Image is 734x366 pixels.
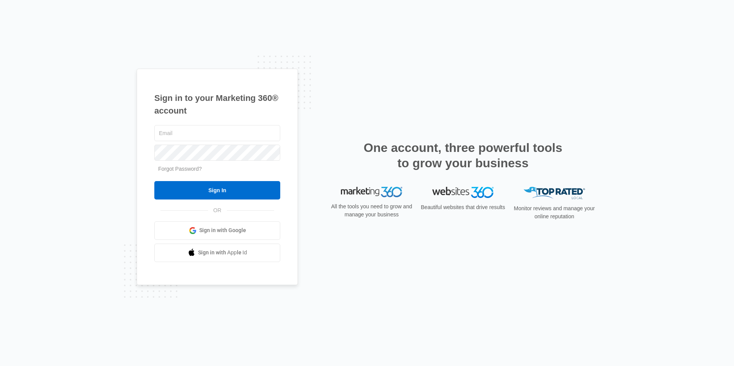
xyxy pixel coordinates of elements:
[420,203,506,211] p: Beautiful websites that drive results
[361,140,565,171] h2: One account, three powerful tools to grow your business
[511,204,597,221] p: Monitor reviews and manage your online reputation
[154,221,280,240] a: Sign in with Google
[154,181,280,199] input: Sign In
[329,203,415,219] p: All the tools you need to grow and manage your business
[208,206,227,214] span: OR
[154,92,280,117] h1: Sign in to your Marketing 360® account
[154,125,280,141] input: Email
[199,226,246,234] span: Sign in with Google
[432,187,494,198] img: Websites 360
[198,249,247,257] span: Sign in with Apple Id
[158,166,202,172] a: Forgot Password?
[154,244,280,262] a: Sign in with Apple Id
[524,187,585,199] img: Top Rated Local
[341,187,402,198] img: Marketing 360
